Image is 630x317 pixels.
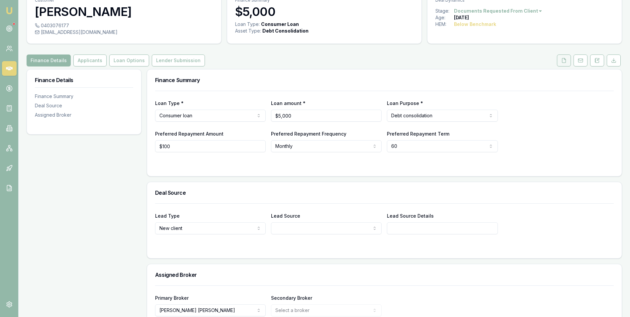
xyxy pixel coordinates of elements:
[271,100,306,106] label: Loan amount *
[35,93,133,100] div: Finance Summary
[454,8,543,14] button: Documents Requested From Client
[387,131,449,137] label: Preferred Repayment Term
[387,100,423,106] label: Loan Purpose *
[108,54,150,66] a: Loan Options
[35,102,133,109] div: Deal Source
[454,14,469,21] div: [DATE]
[35,77,133,83] h3: Finance Details
[152,54,205,66] button: Lender Submission
[454,21,496,28] div: Below Benchmark
[155,100,184,106] label: Loan Type *
[109,54,149,66] button: Loan Options
[261,21,299,28] div: Consumer Loan
[35,29,213,36] div: [EMAIL_ADDRESS][DOMAIN_NAME]
[271,131,346,137] label: Preferred Repayment Frequency
[155,213,180,219] label: Lead Type
[435,14,454,21] div: Age:
[27,54,71,66] button: Finance Details
[235,28,261,34] div: Asset Type :
[155,140,266,152] input: $
[435,8,454,14] div: Stage:
[5,7,13,15] img: emu-icon-u.png
[27,54,72,66] a: Finance Details
[72,54,108,66] a: Applicants
[271,213,300,219] label: Lead Source
[271,295,312,301] label: Secondary Broker
[155,295,189,301] label: Primary Broker
[155,77,614,83] h3: Finance Summary
[235,21,260,28] div: Loan Type:
[73,54,107,66] button: Applicants
[35,22,213,29] div: 0403076177
[387,213,434,219] label: Lead Source Details
[35,5,213,18] h3: [PERSON_NAME]
[262,28,309,34] div: Debt Consolidation
[435,21,454,28] div: HEM:
[155,190,614,195] h3: Deal Source
[235,5,413,18] h3: $5,000
[150,54,206,66] a: Lender Submission
[155,131,224,137] label: Preferred Repayment Amount
[155,272,614,277] h3: Assigned Broker
[35,112,133,118] div: Assigned Broker
[271,110,382,122] input: $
